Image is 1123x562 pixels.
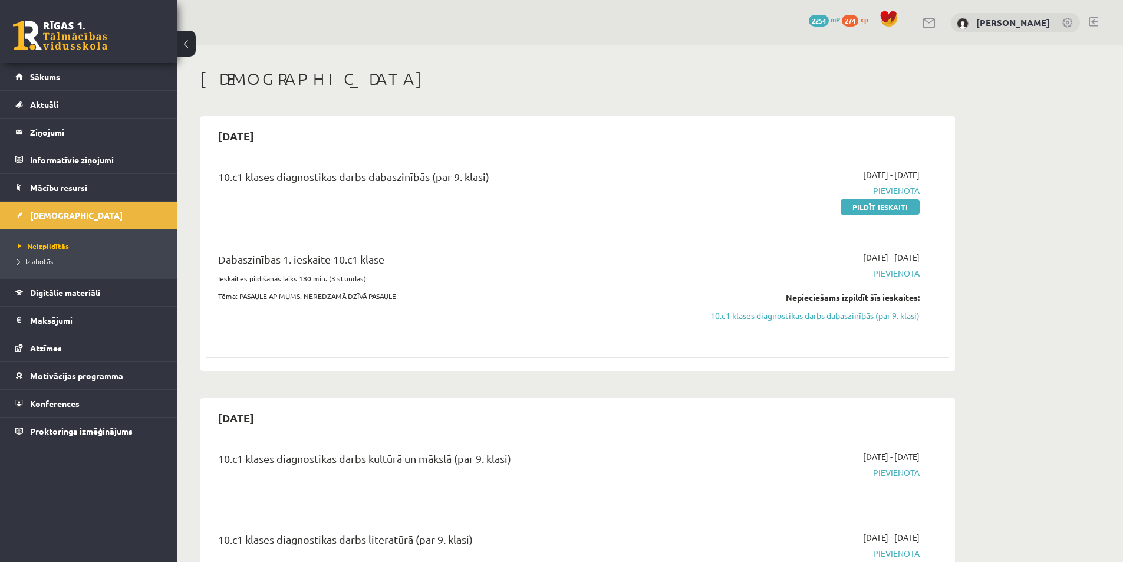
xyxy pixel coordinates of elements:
div: Dabaszinības 1. ieskaite 10.c1 klase [218,251,680,273]
h1: [DEMOGRAPHIC_DATA] [200,69,955,89]
span: xp [860,15,868,24]
span: Proktoringa izmēģinājums [30,426,133,436]
a: 274 xp [842,15,874,24]
a: Atzīmes [15,334,162,361]
span: [DATE] - [DATE] [863,251,920,264]
a: 10.c1 klases diagnostikas darbs dabaszinībās (par 9. klasi) [697,310,920,322]
a: Ziņojumi [15,119,162,146]
a: Izlabotās [18,256,165,267]
span: [DATE] - [DATE] [863,531,920,544]
a: Motivācijas programma [15,362,162,389]
span: Sākums [30,71,60,82]
a: Maksājumi [15,307,162,334]
span: 2254 [809,15,829,27]
span: [DEMOGRAPHIC_DATA] [30,210,123,221]
p: Ieskaites pildīšanas laiks 180 min. (3 stundas) [218,273,680,284]
span: Atzīmes [30,343,62,353]
a: Mācību resursi [15,174,162,201]
span: Neizpildītās [18,241,69,251]
a: Aktuāli [15,91,162,118]
a: Informatīvie ziņojumi [15,146,162,173]
a: 2254 mP [809,15,840,24]
div: 10.c1 klases diagnostikas darbs literatūrā (par 9. klasi) [218,531,680,553]
a: Konferences [15,390,162,417]
a: Sākums [15,63,162,90]
span: Digitālie materiāli [30,287,100,298]
a: Pildīt ieskaiti [841,199,920,215]
span: Mācību resursi [30,182,87,193]
legend: Ziņojumi [30,119,162,146]
a: [DEMOGRAPHIC_DATA] [15,202,162,229]
a: Digitālie materiāli [15,279,162,306]
div: 10.c1 klases diagnostikas darbs kultūrā un mākslā (par 9. klasi) [218,451,680,472]
div: 10.c1 klases diagnostikas darbs dabaszinībās (par 9. klasi) [218,169,680,190]
span: Aktuāli [30,99,58,110]
h2: [DATE] [206,122,266,150]
span: Konferences [30,398,80,409]
a: Proktoringa izmēģinājums [15,418,162,445]
span: Pievienota [697,547,920,560]
span: 274 [842,15,858,27]
span: Pievienota [697,185,920,197]
img: Timurs Gorodņičevs [957,18,969,29]
legend: Informatīvie ziņojumi [30,146,162,173]
span: mP [831,15,840,24]
span: Pievienota [697,267,920,280]
div: Nepieciešams izpildīt šīs ieskaites: [697,291,920,304]
a: Neizpildītās [18,241,165,251]
p: Tēma: PASAULE AP MUMS. NEREDZAMĀ DZĪVĀ PASAULE [218,291,680,301]
span: Pievienota [697,466,920,479]
span: Motivācijas programma [30,370,123,381]
a: Rīgas 1. Tālmācības vidusskola [13,21,107,50]
span: [DATE] - [DATE] [863,451,920,463]
h2: [DATE] [206,404,266,432]
span: Izlabotās [18,257,53,266]
a: [PERSON_NAME] [976,17,1050,28]
span: [DATE] - [DATE] [863,169,920,181]
legend: Maksājumi [30,307,162,334]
